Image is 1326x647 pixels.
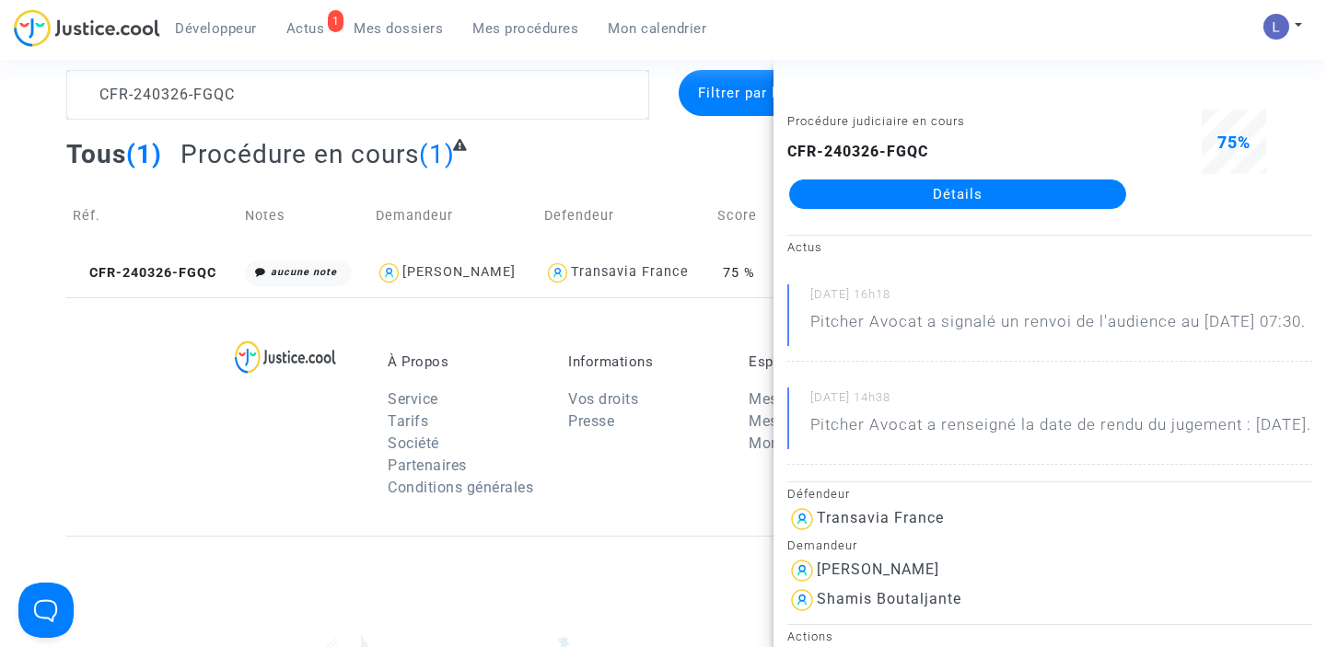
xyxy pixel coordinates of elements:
span: (1) [126,139,162,169]
div: Transavia France [817,509,944,526]
span: Tous [66,139,126,169]
span: Développeur [175,20,257,37]
iframe: Help Scout Beacon - Open [18,583,74,638]
span: Mes procédures [472,20,578,37]
img: icon-user.svg [376,260,402,286]
td: Type de dossier [768,183,971,248]
small: Actus [787,240,822,254]
small: [DATE] 14h38 [810,389,1312,413]
a: Presse [568,412,614,430]
span: (1) [419,139,455,169]
small: [DATE] 16h18 [810,286,1312,310]
td: Demandeur [369,183,537,248]
span: CFR-240326-FGQC [73,265,216,281]
a: Société [388,434,439,452]
span: Procédure en cours [180,139,419,169]
a: Développeur [160,15,272,42]
small: Demandeur [787,538,857,552]
b: CFR-240326-FGQC [787,143,928,160]
p: À Propos [388,353,541,370]
td: Notes [238,183,370,248]
a: Mon profil [749,434,820,452]
div: Shamis Boutaljante [817,590,961,607]
a: Vos droits [568,390,638,408]
a: Tarifs [388,412,428,430]
img: icon-user.svg [544,260,571,286]
a: Mon calendrier [593,15,721,42]
td: Retard de vol à l'arrivée (Règlement CE n°261/2004) [768,248,971,297]
a: Mes dossiers [749,390,840,408]
a: 1Actus [272,15,340,42]
p: Espace Personnel [749,353,901,370]
div: [PERSON_NAME] [402,264,516,280]
small: Procédure judiciaire en cours [787,114,965,128]
small: Actions [787,630,833,643]
a: Mes procédures [749,412,858,430]
div: Transavia France [571,264,689,280]
img: AATXAJzI13CaqkJmx-MOQUbNyDE09GJ9dorwRvFSQZdH=s96-c [1263,14,1289,40]
span: Actus [286,20,325,37]
div: 1 [328,10,344,32]
span: Mes dossiers [354,20,443,37]
a: Détails [789,179,1126,209]
a: Service [388,390,438,408]
i: aucune note [271,266,337,278]
img: logo-lg.svg [235,341,337,374]
td: Réf. [66,183,238,248]
td: Defendeur [538,183,711,248]
p: Pitcher Avocat a renseigné la date de rendu du jugement : [DATE]. [810,413,1311,445]
img: icon-user.svg [787,585,817,615]
a: Mes procédures [458,15,593,42]
small: Défendeur [787,487,850,501]
img: jc-logo.svg [14,9,160,47]
a: Conditions générales [388,479,533,496]
span: 75 % [723,265,755,281]
span: Filtrer par litige [698,85,808,101]
img: icon-user.svg [787,556,817,585]
span: 75% [1217,133,1250,152]
p: Informations [568,353,721,370]
td: Score [711,183,769,248]
span: Mon calendrier [608,20,706,37]
a: Mes dossiers [339,15,458,42]
p: Pitcher Avocat a signalé un renvoi de l'audience au [DATE] 07:30. [810,310,1306,342]
div: [PERSON_NAME] [817,560,939,578]
img: icon-user.svg [787,504,817,534]
a: Partenaires [388,456,467,474]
